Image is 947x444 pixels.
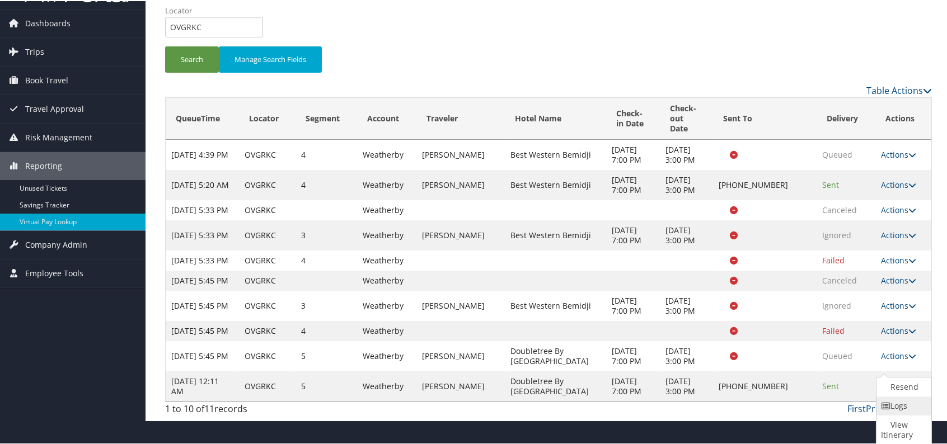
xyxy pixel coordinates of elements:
span: Sent [822,380,839,390]
td: [DATE] 5:20 AM [166,169,239,199]
a: Actions [881,274,916,285]
td: Best Western Bemidji [505,169,607,199]
span: 11 [204,402,214,414]
td: [DATE] 5:33 PM [166,249,239,270]
label: Locator [165,4,271,15]
td: 4 [296,320,357,340]
button: Search [165,45,219,72]
td: OVGRKC [239,370,296,400]
span: Book Travel [25,65,68,93]
a: Actions [881,178,916,189]
td: Weatherby [357,270,416,290]
a: Prev [866,402,885,414]
td: 5 [296,340,357,370]
td: Best Western Bemidji [505,219,607,249]
a: Actions [881,299,916,310]
td: 4 [296,169,357,199]
td: [PHONE_NUMBER] [713,370,817,400]
td: OVGRKC [239,249,296,270]
td: [DATE] 5:45 PM [166,320,239,340]
span: Trips [25,37,44,65]
span: Queued [822,349,852,360]
a: First [847,402,866,414]
td: Weatherby [357,169,416,199]
span: Company Admin [25,230,87,258]
td: 4 [296,249,357,270]
td: [DATE] 5:33 PM [166,199,239,219]
span: Risk Management [25,122,92,150]
td: [DATE] 7:00 PM [606,290,659,320]
span: Failed [822,324,845,335]
td: [PHONE_NUMBER] [713,169,817,199]
td: OVGRKC [239,199,296,219]
td: OVGRKC [239,290,296,320]
td: Weatherby [357,320,416,340]
td: OVGRKC [239,270,296,290]
th: Hotel Name: activate to sort column ascending [505,97,607,139]
td: Weatherby [357,199,416,219]
td: [DATE] 3:00 PM [660,139,713,169]
td: [DATE] 7:00 PM [606,219,659,249]
th: Check-in Date: activate to sort column ascending [606,97,659,139]
td: [DATE] 7:00 PM [606,340,659,370]
td: [DATE] 3:00 PM [660,370,713,400]
td: Weatherby [357,249,416,270]
a: Actions [881,148,916,159]
td: [DATE] 4:39 PM [166,139,239,169]
div: 1 to 10 of records [165,401,344,420]
td: OVGRKC [239,219,296,249]
th: Segment: activate to sort column ascending [296,97,357,139]
span: Canceled [822,274,857,285]
span: Employee Tools [25,258,83,286]
th: Check-out Date: activate to sort column ascending [660,97,713,139]
a: Table Actions [866,83,932,96]
td: [DATE] 12:11 AM [166,370,239,400]
td: Weatherby [357,139,416,169]
a: Resend [876,376,929,395]
a: Actions [881,324,916,335]
td: [DATE] 5:45 PM [166,340,239,370]
th: Traveler: activate to sort column ascending [416,97,505,139]
td: [PERSON_NAME] [416,139,505,169]
td: OVGRKC [239,320,296,340]
span: Reporting [25,151,62,179]
th: Locator: activate to sort column ascending [239,97,296,139]
a: Actions [881,229,916,239]
td: [PERSON_NAME] [416,340,505,370]
td: OVGRKC [239,169,296,199]
td: [DATE] 7:00 PM [606,169,659,199]
td: 3 [296,219,357,249]
span: Dashboards [25,8,71,36]
td: Weatherby [357,370,416,400]
a: View Itinerary [876,414,929,443]
th: QueueTime: activate to sort column descending [166,97,239,139]
td: Weatherby [357,290,416,320]
td: [DATE] 3:00 PM [660,169,713,199]
span: Canceled [822,204,857,214]
a: Actions [881,254,916,264]
td: [DATE] 3:00 PM [660,219,713,249]
td: 5 [296,370,357,400]
td: [PERSON_NAME] [416,370,505,400]
a: Actions [881,204,916,214]
td: [PERSON_NAME] [416,219,505,249]
th: Actions [875,97,931,139]
a: Actions [881,349,916,360]
th: Account: activate to sort column ascending [357,97,416,139]
span: Queued [822,148,852,159]
span: Failed [822,254,845,264]
td: [DATE] 5:33 PM [166,219,239,249]
span: Sent [822,178,839,189]
td: [DATE] 3:00 PM [660,340,713,370]
th: Delivery: activate to sort column ascending [817,97,875,139]
span: Travel Approval [25,94,84,122]
a: Logs [876,395,929,414]
th: Sent To: activate to sort column ascending [713,97,817,139]
td: OVGRKC [239,340,296,370]
td: Weatherby [357,219,416,249]
td: Doubletree By [GEOGRAPHIC_DATA] [505,370,607,400]
td: [DATE] 3:00 PM [660,290,713,320]
td: [DATE] 7:00 PM [606,370,659,400]
td: [PERSON_NAME] [416,169,505,199]
td: [DATE] 5:45 PM [166,290,239,320]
